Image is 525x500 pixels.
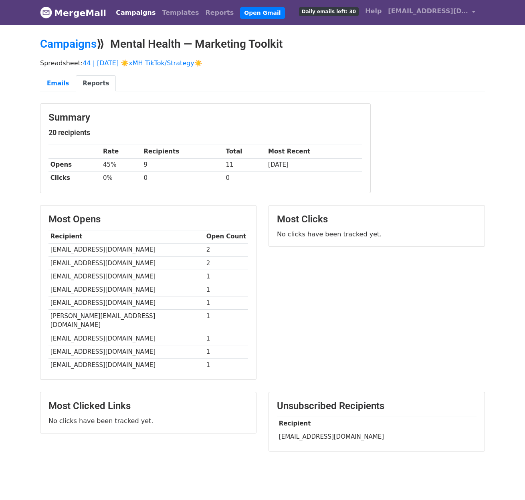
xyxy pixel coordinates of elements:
[296,3,362,19] a: Daily emails left: 30
[204,332,248,345] td: 1
[204,243,248,256] td: 2
[76,75,116,92] a: Reports
[385,3,479,22] a: [EMAIL_ADDRESS][DOMAIN_NAME]
[40,6,52,18] img: MergeMail logo
[48,243,204,256] td: [EMAIL_ADDRESS][DOMAIN_NAME]
[224,171,267,185] td: 0
[48,310,204,332] td: [PERSON_NAME][EMAIL_ADDRESS][DOMAIN_NAME]
[204,230,248,243] th: Open Count
[48,283,204,296] td: [EMAIL_ADDRESS][DOMAIN_NAME]
[204,358,248,371] td: 1
[204,310,248,332] td: 1
[48,400,248,412] h3: Most Clicked Links
[204,296,248,310] td: 1
[277,230,477,238] p: No clicks have been tracked yet.
[40,37,97,50] a: Campaigns
[204,256,248,270] td: 2
[142,171,224,185] td: 0
[48,214,248,225] h3: Most Opens
[240,7,285,19] a: Open Gmail
[48,332,204,345] td: [EMAIL_ADDRESS][DOMAIN_NAME]
[204,283,248,296] td: 1
[388,6,468,16] span: [EMAIL_ADDRESS][DOMAIN_NAME]
[83,59,202,67] a: 44 | [DATE] ☀️xMH TikTok/Strategy☀️
[204,345,248,358] td: 1
[101,171,142,185] td: 0%
[142,158,224,171] td: 9
[224,145,267,158] th: Total
[362,3,385,19] a: Help
[202,5,237,21] a: Reports
[40,59,485,67] p: Spreadsheet:
[48,417,248,425] p: No clicks have been tracked yet.
[142,145,224,158] th: Recipients
[48,270,204,283] td: [EMAIL_ADDRESS][DOMAIN_NAME]
[224,158,267,171] td: 11
[277,214,477,225] h3: Most Clicks
[101,145,142,158] th: Rate
[277,417,477,430] th: Recipient
[159,5,202,21] a: Templates
[113,5,159,21] a: Campaigns
[204,270,248,283] td: 1
[277,400,477,412] h3: Unsubscribed Recipients
[277,430,477,443] td: [EMAIL_ADDRESS][DOMAIN_NAME]
[48,358,204,371] td: [EMAIL_ADDRESS][DOMAIN_NAME]
[101,158,142,171] td: 45%
[48,128,362,137] h5: 20 recipients
[48,256,204,270] td: [EMAIL_ADDRESS][DOMAIN_NAME]
[266,158,362,171] td: [DATE]
[40,37,485,51] h2: ⟫ Mental Health — Marketing Toolkit
[266,145,362,158] th: Most Recent
[48,158,101,171] th: Opens
[40,4,106,21] a: MergeMail
[48,171,101,185] th: Clicks
[40,75,76,92] a: Emails
[48,296,204,310] td: [EMAIL_ADDRESS][DOMAIN_NAME]
[299,7,359,16] span: Daily emails left: 30
[48,112,362,123] h3: Summary
[48,345,204,358] td: [EMAIL_ADDRESS][DOMAIN_NAME]
[48,230,204,243] th: Recipient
